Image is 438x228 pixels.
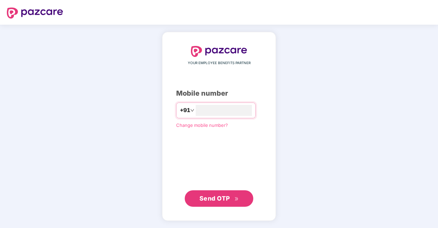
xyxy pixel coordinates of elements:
[234,197,239,201] span: double-right
[188,60,251,66] span: YOUR EMPLOYEE BENEFITS PARTNER
[199,195,230,202] span: Send OTP
[176,122,228,128] a: Change mobile number?
[190,108,194,112] span: down
[185,190,253,207] button: Send OTPdouble-right
[191,46,247,57] img: logo
[176,88,262,99] div: Mobile number
[180,106,190,115] span: +91
[7,8,63,19] img: logo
